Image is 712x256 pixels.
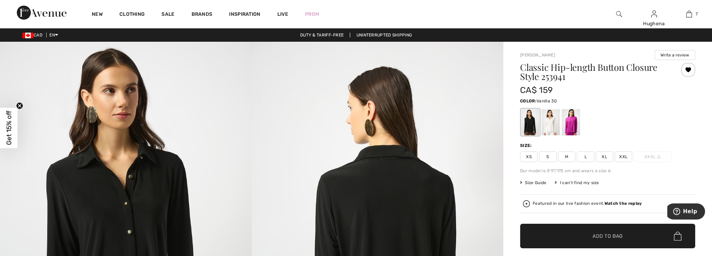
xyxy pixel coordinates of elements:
img: Canadian Dollar [22,33,34,38]
span: XXL [615,151,632,162]
strong: Watch the replay [604,201,642,206]
span: EN [49,33,58,38]
span: Add to Bag [593,233,623,240]
img: ring-m.svg [657,155,661,159]
a: [PERSON_NAME] [520,53,555,58]
span: Size Guide [520,180,546,186]
button: Close teaser [16,102,23,109]
div: Black [521,109,539,135]
img: search the website [616,10,622,18]
a: Live [277,11,288,18]
span: Inspiration [229,11,260,19]
a: 7 [672,10,706,18]
div: Our model is 5'9"/175 cm and wears a size 6. [520,168,695,174]
span: M [558,151,575,162]
div: Cosmos [562,109,580,135]
img: Bag.svg [674,231,682,241]
span: L [577,151,594,162]
img: My Bag [686,10,692,18]
h1: Classic Hip-length Button Closure Style 253941 [520,63,666,81]
iframe: Opens a widget where you can find more information [667,203,705,221]
a: Sale [161,11,174,19]
span: Get 15% off [5,111,13,145]
button: Write a review [655,50,695,60]
a: New [92,11,103,19]
a: Sign In [651,11,657,17]
div: I can't find my size [555,180,599,186]
div: Vanilla 30 [541,109,560,135]
span: Color: [520,99,537,103]
a: Prom [305,11,319,18]
a: Brands [192,11,213,19]
button: Add to Bag [520,224,695,248]
span: CA$ 159 [520,85,553,95]
span: XL [596,151,613,162]
span: S [539,151,557,162]
div: Featured in our live fashion event. [533,201,642,206]
img: My Info [651,10,657,18]
a: Clothing [119,11,145,19]
span: XXXL [634,151,671,162]
span: 7 [696,11,698,17]
div: Hughena [637,20,671,27]
img: Watch the replay [523,200,530,207]
span: XS [520,151,538,162]
img: 1ère Avenue [17,6,67,20]
span: CAD [22,33,45,38]
div: Size: [520,142,533,149]
span: Vanilla 30 [537,99,557,103]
